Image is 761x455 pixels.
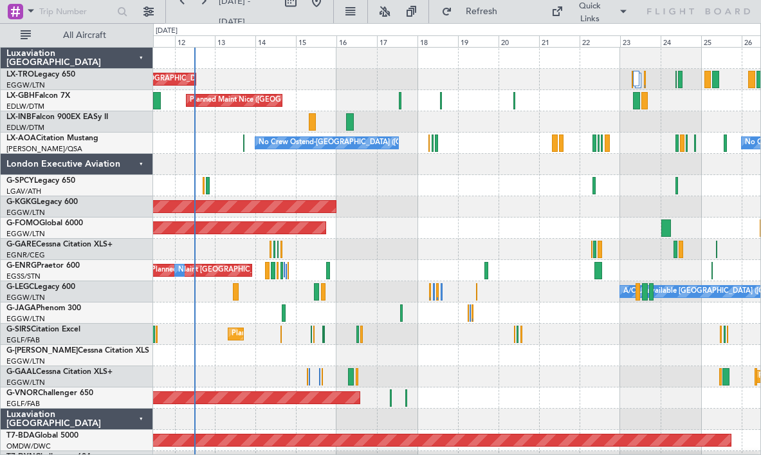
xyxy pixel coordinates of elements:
span: G-SPCY [6,177,34,185]
span: LX-INB [6,113,32,121]
div: 19 [458,35,499,47]
span: LX-GBH [6,92,35,100]
div: 23 [620,35,661,47]
a: LX-GBHFalcon 7X [6,92,70,100]
span: G-JAGA [6,304,36,312]
a: G-SIRSCitation Excel [6,326,80,333]
span: LX-AOA [6,135,36,142]
div: [DATE] [156,26,178,37]
div: No Crew [178,261,208,280]
div: 21 [539,35,580,47]
a: EGGW/LTN [6,293,45,302]
a: EGSS/STN [6,272,41,281]
a: T7-BDAGlobal 5000 [6,432,78,440]
div: 12 [175,35,215,47]
div: 22 [580,35,620,47]
a: G-LEGCLegacy 600 [6,283,75,291]
a: LX-INBFalcon 900EX EASy II [6,113,108,121]
span: LX-TRO [6,71,34,79]
a: G-ENRGPraetor 600 [6,262,80,270]
span: G-KGKG [6,198,37,206]
div: 20 [499,35,539,47]
div: 15 [296,35,336,47]
span: G-[PERSON_NAME] [6,347,78,355]
a: G-JAGAPhenom 300 [6,304,81,312]
div: 11 [134,35,175,47]
a: EGGW/LTN [6,314,45,324]
span: All Aircraft [33,31,136,40]
a: LGAV/ATH [6,187,41,196]
div: 25 [701,35,742,47]
span: G-GAAL [6,368,36,376]
a: EGGW/LTN [6,208,45,218]
div: 18 [417,35,458,47]
span: G-GARE [6,241,36,248]
input: Trip Number [39,2,113,21]
a: LX-TROLegacy 650 [6,71,75,79]
a: EGNR/CEG [6,250,45,260]
a: G-KGKGLegacy 600 [6,198,78,206]
a: EGLF/FAB [6,335,40,345]
span: G-ENRG [6,262,37,270]
span: Refresh [455,7,509,16]
button: All Aircraft [14,25,140,46]
div: Unplanned Maint [GEOGRAPHIC_DATA] ([GEOGRAPHIC_DATA]) [78,70,290,89]
div: 13 [215,35,255,47]
a: G-[PERSON_NAME]Cessna Citation XLS [6,347,149,355]
div: Planned Maint Nice ([GEOGRAPHIC_DATA]) [190,91,333,110]
button: Quick Links [545,1,635,22]
a: EDLW/DTM [6,123,44,133]
span: G-LEGC [6,283,34,291]
a: EGGW/LTN [6,80,45,90]
a: G-FOMOGlobal 6000 [6,219,83,227]
a: EGGW/LTN [6,229,45,239]
div: No Crew Ostend-[GEOGRAPHIC_DATA] ([GEOGRAPHIC_DATA]) [259,133,470,153]
div: 17 [377,35,417,47]
a: [PERSON_NAME]/QSA [6,144,82,154]
span: G-SIRS [6,326,31,333]
a: G-GARECessna Citation XLS+ [6,241,113,248]
a: G-SPCYLegacy 650 [6,177,75,185]
div: Planned Maint [GEOGRAPHIC_DATA] ([GEOGRAPHIC_DATA]) [232,324,434,344]
a: EGGW/LTN [6,357,45,366]
span: G-VNOR [6,389,38,397]
a: EGGW/LTN [6,378,45,387]
span: G-FOMO [6,219,39,227]
a: EDLW/DTM [6,102,44,111]
a: EGLF/FAB [6,399,40,409]
a: G-GAALCessna Citation XLS+ [6,368,113,376]
div: 24 [661,35,701,47]
a: OMDW/DWC [6,441,51,451]
button: Refresh [436,1,513,22]
a: G-VNORChallenger 650 [6,389,93,397]
div: 14 [255,35,296,47]
div: 16 [336,35,377,47]
a: LX-AOACitation Mustang [6,135,98,142]
span: T7-BDA [6,432,35,440]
